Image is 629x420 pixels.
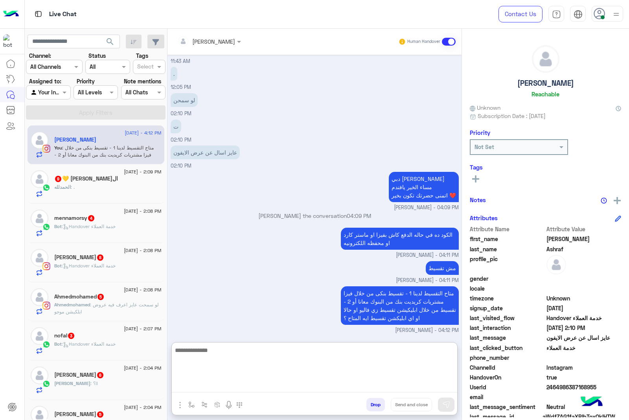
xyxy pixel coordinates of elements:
button: select flow [185,398,198,411]
p: 3/9/2025, 4:12 PM [341,286,459,325]
img: send voice note [224,400,234,410]
span: : Handover خدمة العملاء [62,341,116,347]
span: 8 [97,254,103,261]
span: [DATE] - 2:04 PM [124,404,161,411]
span: Subscription Date : [DATE] [478,112,546,120]
img: send message [442,401,450,409]
h5: AbdulRahman ELdaby [54,372,104,378]
img: Trigger scenario [201,402,208,408]
img: add [614,197,621,204]
span: عايز اسال عن عرض الايفون [546,333,622,342]
span: Bot [54,263,62,269]
img: defaultAdmin.png [31,170,48,188]
span: : Handover خدمة العملاء [62,263,116,269]
span: ؟!! [90,380,98,386]
label: Tags [136,52,148,60]
h5: ابراهيم سعيد [54,411,104,418]
img: defaultAdmin.png [532,46,559,72]
img: hulul-logo.png [578,389,605,416]
span: 2464986387168955 [546,383,622,391]
h5: [PERSON_NAME] [517,79,574,88]
img: defaultAdmin.png [31,210,48,227]
span: profile_pic [470,255,545,273]
img: defaultAdmin.png [31,367,48,384]
span: timezone [470,294,545,302]
span: 12:05 PM [171,84,191,90]
span: خدمة العملاء [546,344,622,352]
img: WhatsApp [42,380,50,388]
button: Apply Filters [26,105,166,120]
span: متاح التقسيط لدينا 1 - تقسيط بنكى من خلال فيزا مشتريات كريديت بنك من البنوك معانا أو 2 - تقسيط من... [54,145,158,172]
button: Send and close [391,398,432,411]
img: defaultAdmin.png [546,255,566,274]
span: 04:09 PM [347,212,371,219]
span: 2025-09-03T11:10:26.238Z [546,324,622,332]
span: [DATE] - 2:07 PM [124,325,161,332]
h6: Priority [470,129,490,136]
span: ChannelId [470,363,545,372]
button: search [101,35,120,52]
span: [DATE] - 2:09 PM [124,168,161,175]
label: Priority [77,77,95,85]
span: 4 [88,215,94,221]
label: Channel: [29,52,51,60]
p: 3/9/2025, 2:10 PM [171,120,181,133]
span: 3 [68,333,74,339]
img: WhatsApp [42,223,50,231]
p: [PERSON_NAME] the conversation [171,212,459,220]
a: Contact Us [498,6,543,22]
h6: Attributes [470,214,498,221]
span: gender [470,274,545,283]
span: Ahmed [546,235,622,243]
img: tab [33,9,43,19]
span: 9 [55,176,61,182]
button: Drop [366,398,385,411]
img: make a call [236,402,243,408]
img: send attachment [175,400,185,410]
h5: nofal [54,332,75,339]
img: notes [601,197,607,204]
p: 3/9/2025, 4:11 PM [341,228,459,250]
img: Instagram [42,145,50,153]
span: first_name [470,235,545,243]
span: Handover خدمة العملاء [546,314,622,322]
span: [DATE] - 2:04 PM [124,365,161,372]
img: tab [574,10,583,19]
a: tab [548,6,564,22]
img: WhatsApp [42,341,50,348]
p: 3/9/2025, 4:11 PM [426,261,459,275]
img: defaultAdmin.png [31,249,48,267]
label: Assigned to: [29,77,61,85]
span: Attribute Value [546,225,622,233]
span: [DATE] - 4:12 PM [125,129,161,136]
span: [DATE] - 2:08 PM [124,286,161,293]
img: Instagram [42,262,50,270]
img: defaultAdmin.png [31,131,48,149]
h6: Notes [470,196,486,203]
span: 02:10 PM [171,163,191,169]
span: Bot [54,223,62,229]
span: الحمدلله [54,184,71,190]
span: signup_date [470,304,545,312]
span: You [54,145,62,151]
span: Bot [54,341,62,347]
p: 3/9/2025, 2:10 PM [171,146,240,159]
h5: mennamorsy [54,215,95,221]
span: UserId [470,383,545,391]
h5: Ahmedmohamed [54,293,105,300]
span: 11:43 AM [171,58,190,64]
p: 3/9/2025, 2:10 PM [171,93,198,107]
h6: Tags [470,164,621,171]
span: 5 [97,411,103,418]
span: HandoverOn [470,373,545,381]
p: 3/9/2025, 4:09 PM [389,172,459,202]
img: profile [611,9,621,19]
span: لو سمحت عايز اعرف فيه عروض ابلكيشن موجو [54,302,159,315]
span: 02:10 PM [171,137,191,143]
span: [PERSON_NAME] [54,380,90,386]
span: [DATE] - 2:08 PM [124,208,161,215]
span: 2025-03-15T11:28:37.156Z [546,304,622,312]
img: Instagram [42,302,50,309]
span: [PERSON_NAME] - 04:11 PM [396,277,459,284]
span: last_message [470,333,545,342]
